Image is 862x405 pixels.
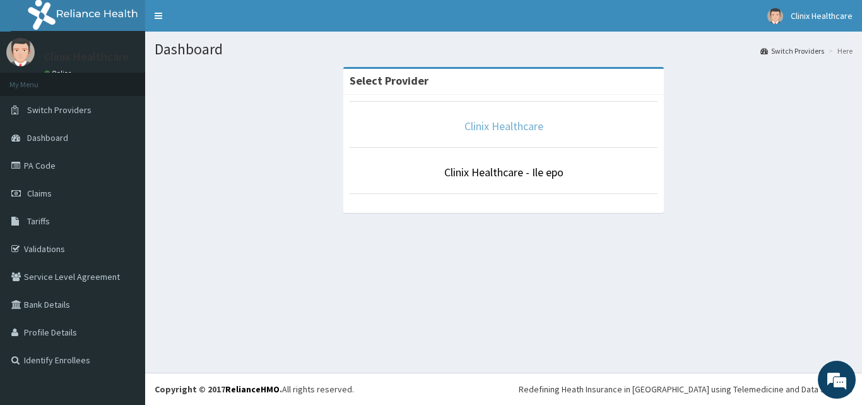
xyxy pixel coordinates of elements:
a: Switch Providers [760,45,824,56]
span: Switch Providers [27,104,92,116]
div: Redefining Heath Insurance in [GEOGRAPHIC_DATA] using Telemedicine and Data Science! [519,383,853,396]
h1: Dashboard [155,41,853,57]
img: User Image [6,38,35,66]
footer: All rights reserved. [145,373,862,405]
a: Clinix Healthcare [464,119,543,133]
img: User Image [767,8,783,24]
strong: Copyright © 2017 . [155,384,282,395]
a: Online [44,69,74,78]
a: Clinix Healthcare - Ile epo [444,165,564,179]
p: Clinix Healthcare [44,51,129,63]
span: Dashboard [27,132,68,143]
a: RelianceHMO [225,384,280,395]
strong: Select Provider [350,73,428,88]
li: Here [825,45,853,56]
span: Claims [27,188,52,199]
span: Clinix Healthcare [791,10,853,21]
span: Tariffs [27,215,50,227]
